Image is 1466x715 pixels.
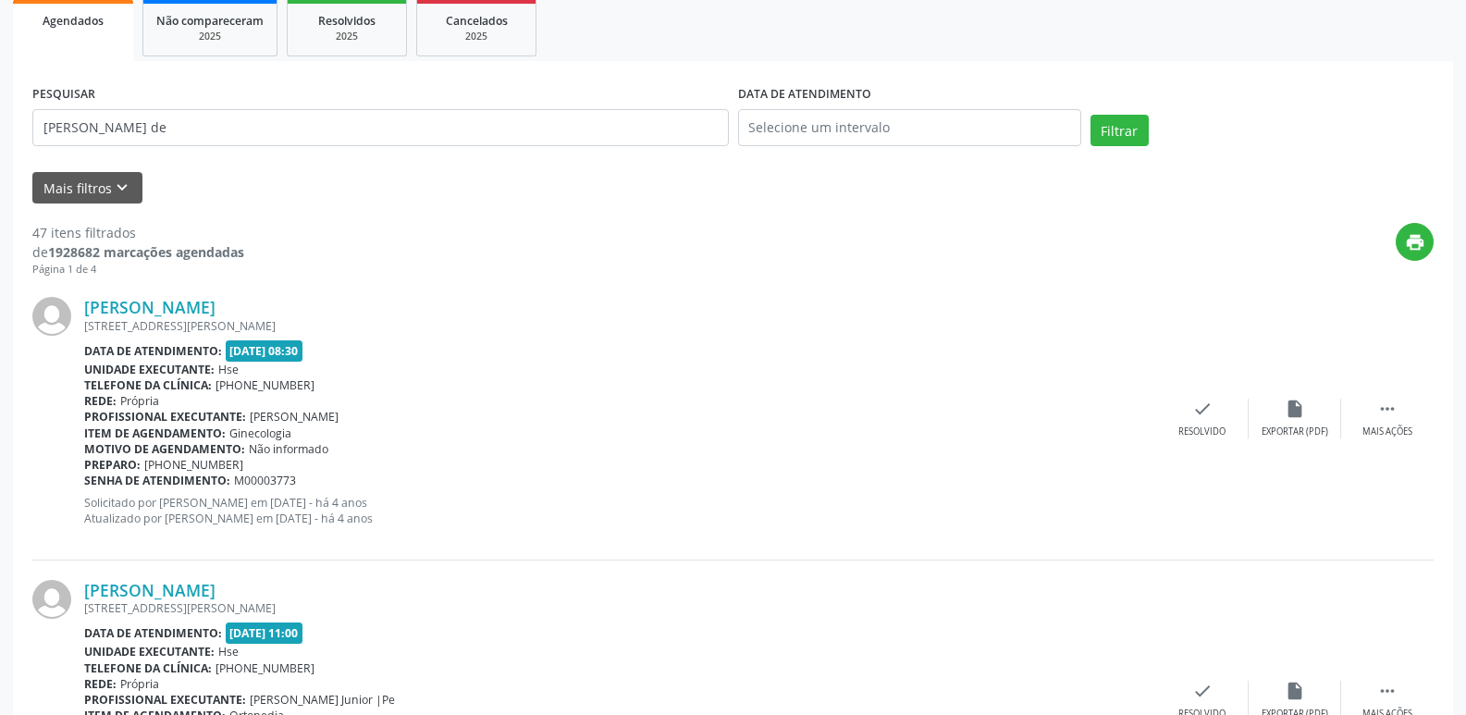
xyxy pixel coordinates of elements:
div: 2025 [301,30,393,43]
span: Hse [218,362,239,377]
span: Própria [120,676,159,692]
div: [STREET_ADDRESS][PERSON_NAME] [84,600,1156,616]
div: Exportar (PDF) [1262,425,1328,438]
b: Telefone da clínica: [84,660,212,676]
b: Motivo de agendamento: [84,441,245,457]
b: Rede: [84,676,117,692]
p: Solicitado por [PERSON_NAME] em [DATE] - há 4 anos Atualizado por [PERSON_NAME] em [DATE] - há 4 ... [84,495,1156,526]
i: check [1192,681,1213,701]
span: [DATE] 08:30 [226,340,303,362]
b: Preparo: [84,457,141,473]
span: Cancelados [446,13,508,29]
span: [PERSON_NAME] Junior |Pe [250,692,395,708]
b: Profissional executante: [84,692,246,708]
b: Item de agendamento: [84,425,226,441]
img: img [32,297,71,336]
div: 2025 [430,30,523,43]
span: Própria [120,393,159,409]
i: check [1192,399,1213,419]
img: img [32,580,71,619]
b: Data de atendimento: [84,343,222,359]
div: 47 itens filtrados [32,223,244,242]
span: Hse [218,644,239,660]
b: Telefone da clínica: [84,377,212,393]
a: [PERSON_NAME] [84,297,216,317]
i: print [1405,232,1425,253]
button: Mais filtroskeyboard_arrow_down [32,172,142,204]
div: de [32,242,244,262]
div: 2025 [156,30,264,43]
label: DATA DE ATENDIMENTO [738,80,871,109]
i: insert_drive_file [1285,681,1305,701]
span: Ginecologia [229,425,291,441]
span: [DATE] 11:00 [226,623,303,644]
div: Página 1 de 4 [32,262,244,277]
span: Não informado [249,441,328,457]
span: [PHONE_NUMBER] [216,660,314,676]
input: Nome, código do beneficiário ou CPF [32,109,729,146]
i:  [1377,399,1398,419]
span: [PHONE_NUMBER] [144,457,243,473]
b: Profissional executante: [84,409,246,425]
b: Senha de atendimento: [84,473,230,488]
strong: 1928682 marcações agendadas [48,243,244,261]
label: PESQUISAR [32,80,95,109]
b: Rede: [84,393,117,409]
i: insert_drive_file [1285,399,1305,419]
b: Data de atendimento: [84,625,222,641]
button: Filtrar [1090,115,1149,146]
input: Selecione um intervalo [738,109,1081,146]
span: [PERSON_NAME] [250,409,339,425]
b: Unidade executante: [84,644,215,660]
div: [STREET_ADDRESS][PERSON_NAME] [84,318,1156,334]
span: M00003773 [234,473,296,488]
button: print [1396,223,1434,261]
span: Agendados [43,13,104,29]
b: Unidade executante: [84,362,215,377]
div: Resolvido [1178,425,1226,438]
i: keyboard_arrow_down [112,178,132,198]
i:  [1377,681,1398,701]
div: Mais ações [1362,425,1412,438]
span: [PHONE_NUMBER] [216,377,314,393]
a: [PERSON_NAME] [84,580,216,600]
span: Não compareceram [156,13,264,29]
span: Resolvidos [318,13,376,29]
